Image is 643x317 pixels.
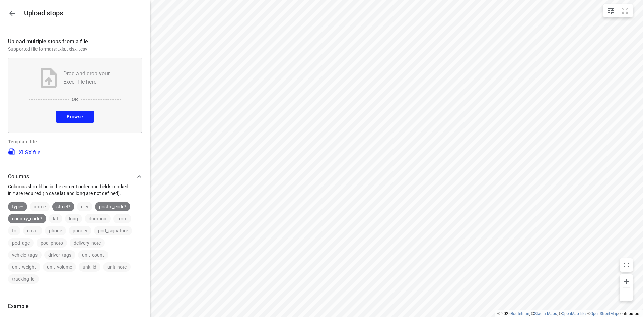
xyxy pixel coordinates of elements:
[8,240,34,246] span: pod_age
[8,148,40,156] a: .XLSX file
[113,216,131,221] span: from
[8,197,142,284] div: ColumnsColumns should be in the correct order and fields marked in * are required (in case lat an...
[67,113,83,121] span: Browse
[8,38,142,46] p: Upload multiple stops from a file
[8,170,142,197] div: ColumnsColumns should be in the correct order and fields marked in * are required (in case lat an...
[37,240,67,246] span: pod_photo
[511,311,529,316] a: Routetitan
[8,276,39,282] span: tracking_id
[30,204,50,209] span: name
[43,264,76,270] span: unit_volume
[497,311,640,316] li: © 2025 , © , © © contributors
[8,138,142,145] p: Template file
[52,204,74,209] span: street*
[44,252,75,258] span: driver_tags
[8,228,20,233] span: to
[78,252,108,258] span: unit_count
[77,204,92,209] span: city
[23,228,42,233] span: email
[103,264,131,270] span: unit_note
[85,216,111,221] span: duration
[8,204,27,209] span: type*
[49,216,62,221] span: lat
[56,111,94,123] button: Browse
[24,9,63,17] h5: Upload stops
[8,264,40,270] span: unit_weight
[94,228,132,233] span: pod_signature
[8,216,46,221] span: country_code*
[8,303,142,309] p: Example
[45,228,66,233] span: phone
[69,228,91,233] span: priority
[8,148,16,156] img: XLSX
[8,173,133,180] p: Columns
[590,311,618,316] a: OpenStreetMap
[65,216,82,221] span: long
[79,264,100,270] span: unit_id
[8,252,42,258] span: vehicle_tags
[70,240,105,246] span: delivery_note
[604,4,618,17] button: Map settings
[63,70,110,86] p: Drag and drop your Excel file here
[95,204,130,209] span: postal_code*
[562,311,587,316] a: OpenMapTiles
[534,311,557,316] a: Stadia Maps
[8,183,133,197] p: Columns should be in the correct order and fields marked in * are required (in case lat and long ...
[72,96,78,103] p: OR
[41,68,57,88] img: Upload file
[603,4,633,17] div: small contained button group
[8,46,142,52] p: Supported file formats: .xls, .xlsx, .csv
